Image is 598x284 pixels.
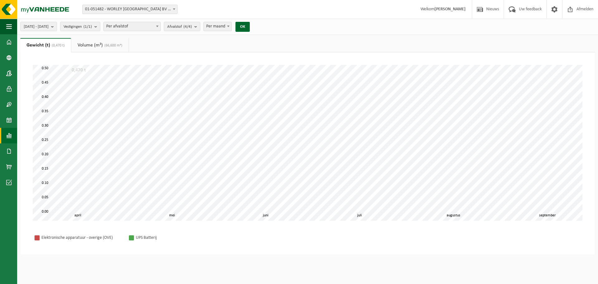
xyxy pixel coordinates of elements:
span: Per afvalstof [104,22,160,31]
div: UPS Batterij [136,234,217,242]
span: Afvalstof [167,22,192,31]
span: Per maand [204,22,231,31]
a: Volume (m³) [71,38,129,52]
span: (66,600 m³) [103,44,122,47]
strong: [PERSON_NAME] [434,7,466,12]
count: (4/4) [183,25,192,29]
span: [DATE] - [DATE] [24,22,49,31]
div: 0,470 t [70,67,88,73]
button: OK [235,22,250,32]
count: (1/1) [83,25,92,29]
button: Vestigingen(1/1) [60,22,100,31]
span: Per afvalstof [103,22,161,31]
button: [DATE] - [DATE] [20,22,57,31]
a: Gewicht (t) [20,38,71,52]
div: Elektronische apparatuur - overige (OVE) [41,234,122,242]
span: (0,470 t) [50,44,65,47]
span: 01-051482 - WORLEY BELGIË BV - ANTWERPEN [82,5,178,14]
button: Afvalstof(4/4) [164,22,200,31]
span: 01-051482 - WORLEY BELGIË BV - ANTWERPEN [83,5,177,14]
span: Vestigingen [64,22,92,31]
span: Per maand [203,22,232,31]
